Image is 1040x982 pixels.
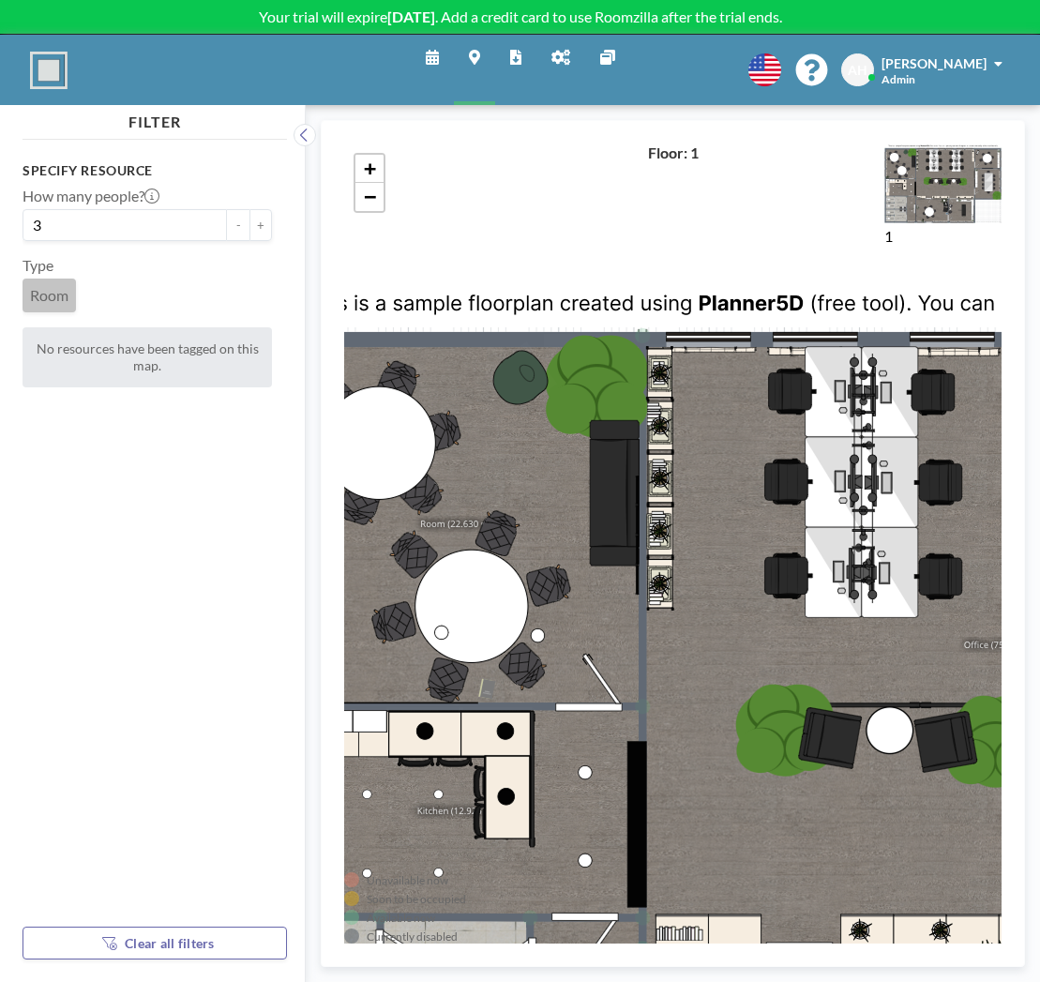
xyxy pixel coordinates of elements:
span: − [364,185,376,208]
div: No resources have been tagged on this map. [23,327,272,387]
span: Room [30,286,68,305]
span: Clear all filters [125,935,215,951]
label: 1 [884,227,893,245]
label: How many people? [23,187,159,205]
h4: Floor: 1 [648,144,699,162]
span: + [364,157,376,180]
h3: Specify resource [23,162,272,179]
button: + [249,209,272,241]
label: Type [23,256,53,275]
b: [DATE] [387,8,435,25]
div: Unavailable now [367,873,448,887]
div: Soon to be occupied [367,892,466,906]
h4: FILTER [23,105,287,131]
span: AH [848,62,867,79]
a: Zoom out [355,183,384,211]
div: Currently disabled [367,929,458,944]
div: Available now [367,911,435,925]
span: [PERSON_NAME] [882,55,987,71]
img: organization-logo [30,52,68,89]
a: Zoom in [355,155,384,183]
img: ExemplaryFloorPlanRoomzilla.png [884,144,1002,223]
span: Admin [882,72,915,86]
button: - [227,209,249,241]
button: Clear all filters [23,927,287,959]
